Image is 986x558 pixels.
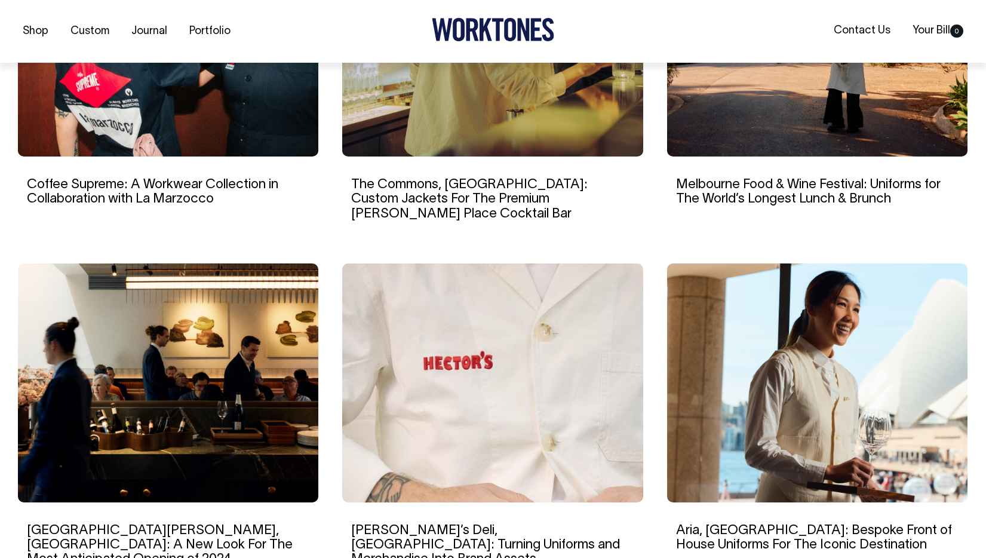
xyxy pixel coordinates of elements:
img: Saint Peter, Sydney: A New Look For The Most Anticipated Opening of 2024 [18,263,318,502]
a: Shop [18,22,53,41]
a: Your Bill0 [908,21,968,41]
a: Aria, [GEOGRAPHIC_DATA]: Bespoke Front of House Uniforms For The Iconic Destination [676,525,952,551]
img: Aria, Sydney: Bespoke Front of House Uniforms For The Iconic Destination [667,263,967,502]
a: Contact Us [829,21,895,41]
img: Hector’s Deli, Melbourne: Turning Uniforms and Merchandise Into Brand Assets [342,263,643,502]
a: Custom [66,22,114,41]
a: Portfolio [185,22,235,41]
a: Melbourne Food & Wine Festival: Uniforms for The World’s Longest Lunch & Brunch [676,179,941,205]
span: 0 [950,24,963,38]
a: Journal [127,22,172,41]
a: Coffee Supreme: A Workwear Collection in Collaboration with La Marzocco [27,179,278,205]
a: The Commons, [GEOGRAPHIC_DATA]: Custom Jackets For The Premium [PERSON_NAME] Place Cocktail Bar [351,179,588,219]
